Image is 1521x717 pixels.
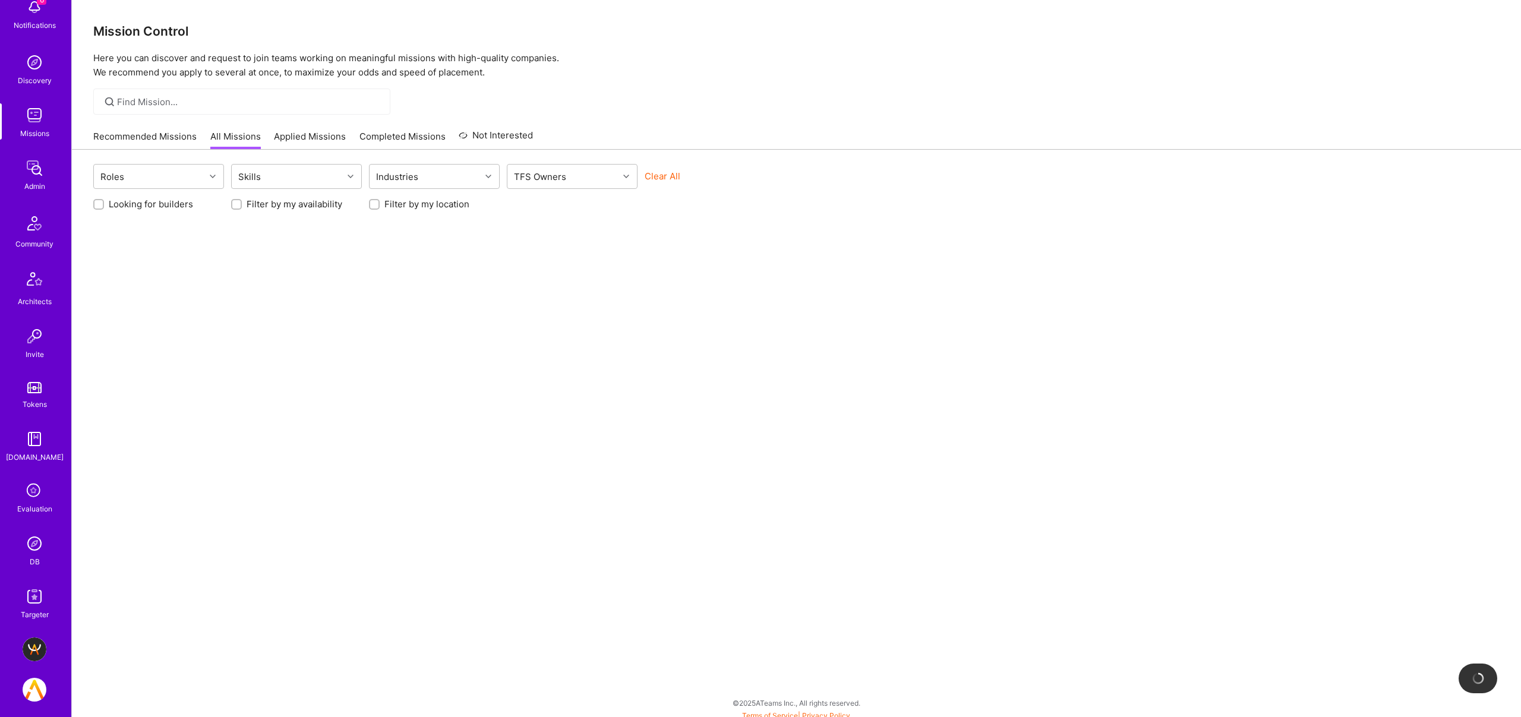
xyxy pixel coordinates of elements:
img: Community [20,209,49,238]
div: Notifications [14,19,56,31]
a: Applied Missions [274,130,346,150]
div: Architects [18,295,52,308]
img: BuildTeam [23,637,46,661]
div: Invite [26,348,44,361]
div: TFS Owners [511,168,569,185]
img: loading [1472,672,1484,684]
img: Invite [23,324,46,348]
i: icon Chevron [485,173,491,179]
div: Tokens [23,398,47,410]
h3: Mission Control [93,24,1500,39]
i: icon Chevron [348,173,354,179]
a: BuildTeam [20,637,49,661]
input: Find Mission... [117,96,381,108]
div: DB [30,555,40,568]
i: icon Chevron [623,173,629,179]
label: Looking for builders [109,198,193,210]
img: tokens [27,382,42,393]
img: Skill Targeter [23,585,46,608]
a: Not Interested [459,128,533,150]
div: Skills [235,168,264,185]
i: icon Chevron [210,173,216,179]
i: icon SearchGrey [103,95,116,109]
p: Here you can discover and request to join teams working on meaningful missions with high-quality ... [93,51,1500,80]
a: Completed Missions [359,130,446,150]
label: Filter by my availability [247,198,342,210]
a: Recommended Missions [93,130,197,150]
div: Roles [97,168,127,185]
i: icon SelectionTeam [23,480,46,503]
img: Admin Search [23,532,46,555]
div: Community [15,238,53,250]
div: Missions [20,127,49,140]
img: guide book [23,427,46,451]
div: Discovery [18,74,52,87]
img: teamwork [23,103,46,127]
div: Industries [373,168,421,185]
img: discovery [23,50,46,74]
div: Admin [24,180,45,192]
a: All Missions [210,130,261,150]
img: A.Team: internal dev team - join us in developing the A.Team platform [23,678,46,702]
button: Clear All [645,170,680,182]
img: admin teamwork [23,156,46,180]
a: A.Team: internal dev team - join us in developing the A.Team platform [20,678,49,702]
label: Filter by my location [384,198,469,210]
div: [DOMAIN_NAME] [6,451,64,463]
div: Targeter [21,608,49,621]
div: Evaluation [17,503,52,515]
img: Architects [20,267,49,295]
